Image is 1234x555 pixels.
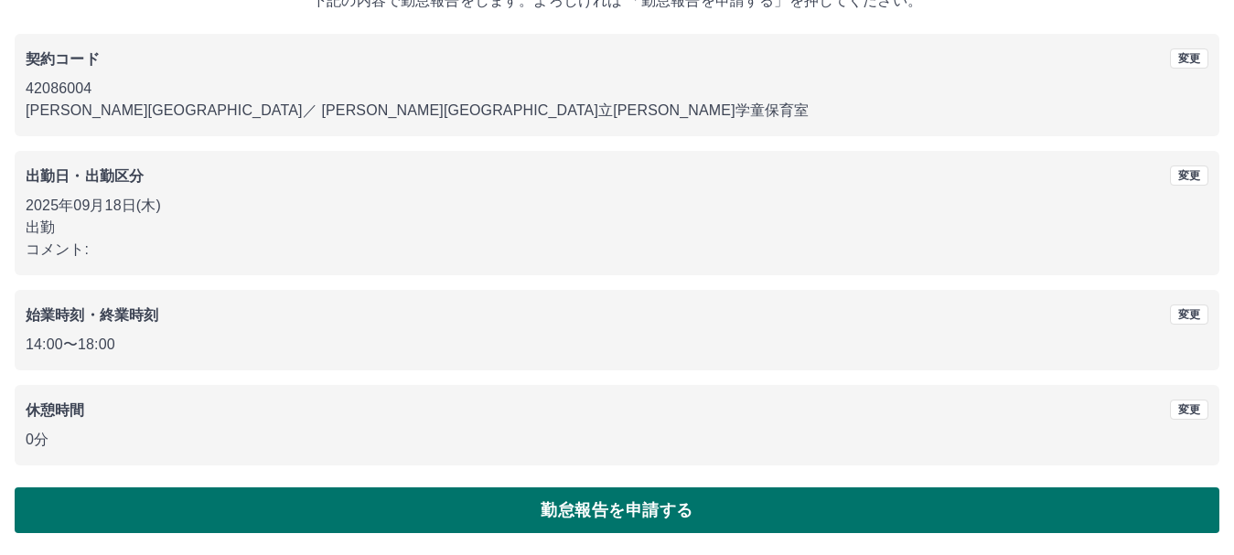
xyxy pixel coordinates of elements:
[26,239,1208,261] p: コメント:
[1170,400,1208,420] button: 変更
[26,51,100,67] b: 契約コード
[26,100,1208,122] p: [PERSON_NAME][GEOGRAPHIC_DATA] ／ [PERSON_NAME][GEOGRAPHIC_DATA]立[PERSON_NAME]学童保育室
[26,334,1208,356] p: 14:00 〜 18:00
[1170,48,1208,69] button: 変更
[1170,165,1208,186] button: 変更
[26,168,144,184] b: 出勤日・出勤区分
[26,307,158,323] b: 始業時刻・終業時刻
[26,429,1208,451] p: 0分
[26,402,85,418] b: 休憩時間
[15,487,1219,533] button: 勤怠報告を申請する
[1170,304,1208,325] button: 変更
[26,217,1208,239] p: 出勤
[26,195,1208,217] p: 2025年09月18日(木)
[26,78,1208,100] p: 42086004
